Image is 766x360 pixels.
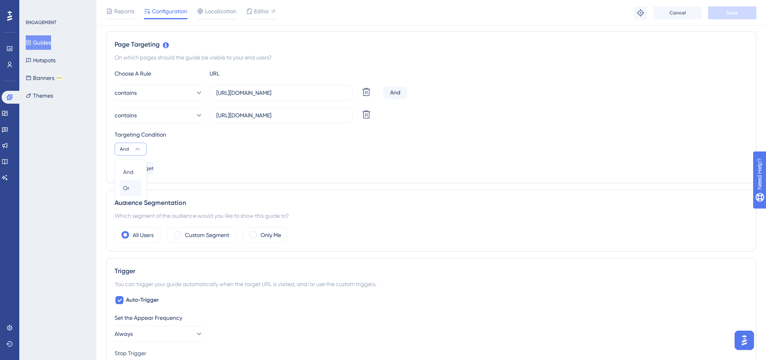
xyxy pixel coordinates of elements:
[19,2,50,12] span: Need Help?
[115,143,147,155] button: And
[216,88,346,97] input: yourwebsite.com/path
[115,110,137,120] span: contains
[216,111,346,120] input: yourwebsite.com/path
[115,53,748,62] div: On which pages should the guide be visible to your end users?
[26,88,53,103] button: Themes
[56,76,63,80] div: BETA
[115,69,203,78] div: Choose A Rule
[133,230,154,240] label: All Users
[26,19,56,26] div: ENGAGEMENT
[115,211,748,221] div: Which segment of the audience would you like to show this guide to?
[115,329,133,339] span: Always
[120,164,142,180] button: And
[115,326,203,342] button: Always
[120,146,129,152] span: And
[669,10,686,16] span: Cancel
[123,183,129,193] span: Or
[115,266,748,276] div: Trigger
[732,328,756,352] iframe: UserGuiding AI Assistant Launcher
[185,230,229,240] label: Custom Segment
[254,6,269,16] span: Editor
[115,348,748,358] div: Stop Trigger
[115,107,203,123] button: contains
[653,6,702,19] button: Cancel
[123,167,133,177] span: And
[115,198,748,208] div: Audience Segmentation
[120,180,142,196] button: Or
[727,10,738,16] span: Save
[26,71,63,85] button: BannersBETA
[115,40,748,49] div: Page Targeting
[114,6,134,16] span: Reports
[261,230,281,240] label: Only Me
[115,130,748,139] div: Targeting Condition
[152,6,187,16] span: Configuration
[115,85,203,101] button: contains
[708,6,756,19] button: Save
[205,6,236,16] span: Localization
[115,279,748,289] div: You can trigger your guide automatically when the target URL is visited, and/or use the custom tr...
[383,86,407,99] div: And
[115,88,137,98] span: contains
[115,313,748,323] div: Set the Appear Frequency
[209,69,298,78] div: URL
[26,35,51,50] button: Guides
[26,53,55,67] button: Hotspots
[126,295,159,305] span: Auto-Trigger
